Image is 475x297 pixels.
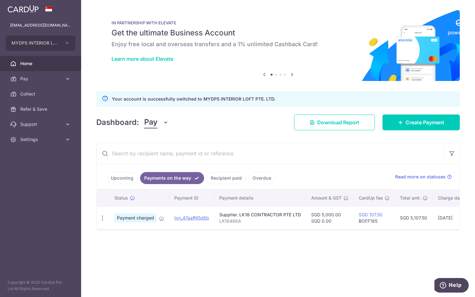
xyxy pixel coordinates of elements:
[359,212,382,217] a: SGD 107.50
[354,206,395,229] td: BOFF185
[359,195,383,201] span: CardUp fee
[144,116,169,128] button: Pay
[14,4,27,10] span: Help
[400,195,421,201] span: Total amt.
[107,172,138,184] a: Upcoming
[20,60,62,67] span: Home
[114,213,157,222] span: Payment charged
[96,117,139,128] h4: Dashboard:
[140,172,204,184] a: Payments on the way
[97,143,444,164] input: Search by recipient name, payment id or reference
[96,10,460,81] img: Renovation banner
[112,56,173,62] a: Learn more about Elevate
[395,206,433,229] td: SGD 5,107.50
[294,114,375,130] a: Download Report
[112,20,445,25] p: IN PARTNERSHIP WITH ELEVATE
[20,91,62,97] span: Collect
[317,119,359,126] span: Download Report
[434,278,469,294] iframe: Opens a widget where you can find more information
[395,174,446,180] span: Read more on statuses
[112,95,275,103] p: Your account is successfully switched to MYDPS INTERIOR LOFT PTE. LTD.
[219,218,301,224] p: LK18466A
[8,5,39,13] img: CardUp
[207,172,246,184] a: Recipient paid
[20,136,62,143] span: Settings
[395,174,452,180] a: Read more on statuses
[20,76,62,82] span: Pay
[144,116,157,128] span: Pay
[306,206,354,229] td: SGD 5,000.00 SGD 0.00
[311,195,342,201] span: Amount & GST
[10,22,71,28] p: [EMAIL_ADDRESS][DOMAIN_NAME]
[214,190,306,206] th: Payment details
[11,40,58,46] span: MYDPS INTERIOR LOFT PTE. LTD.
[248,172,275,184] a: Overdue
[20,106,62,112] span: Refer & Save
[406,119,444,126] span: Create Payment
[169,190,214,206] th: Payment ID
[6,35,75,51] button: MYDPS INTERIOR LOFT PTE. LTD.
[112,40,445,48] h6: Enjoy free local and overseas transfers and a 1% unlimited Cashback Card!
[438,195,464,201] span: Charge date
[174,215,209,220] a: txn_47aaff45d6b
[112,28,445,38] h5: Get the ultimate Business Account
[114,195,128,201] span: Status
[20,121,62,127] span: Support
[219,212,301,218] div: Supplier. LK18 CONTRACTOR PTE LTD
[382,114,460,130] a: Create Payment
